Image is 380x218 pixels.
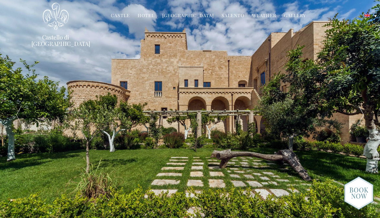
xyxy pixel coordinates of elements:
[43,3,69,30] img: Castello di Ugento
[138,12,155,20] a: Hotel
[344,176,374,210] img: new-booknow.png
[222,12,244,20] a: Salento
[284,12,306,20] a: Gallery
[252,12,276,20] a: Weather
[31,34,80,47] a: Castello di [GEOGRAPHIC_DATA]
[111,12,130,20] a: Castle
[364,14,370,17] img: English
[162,12,214,20] a: [GEOGRAPHIC_DATA]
